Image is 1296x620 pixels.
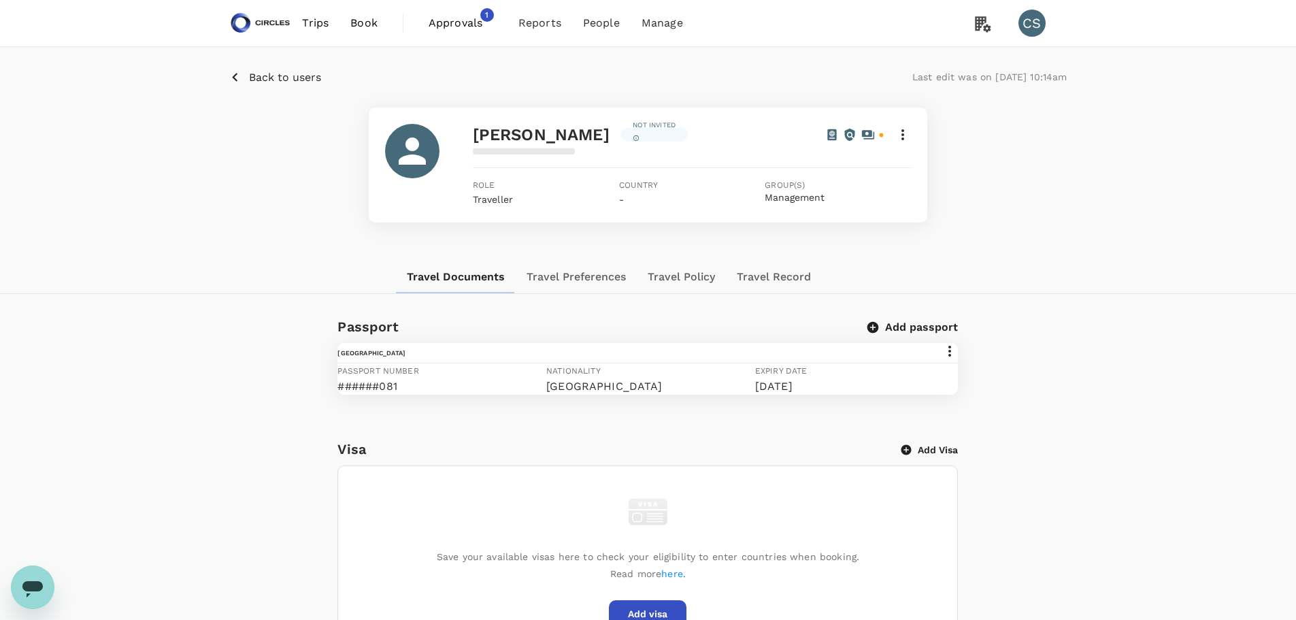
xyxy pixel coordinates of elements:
[249,69,321,86] p: Back to users
[918,443,958,457] p: Add Visa
[337,348,405,357] h6: [GEOGRAPHIC_DATA]
[396,261,516,293] button: Travel Documents
[337,378,541,395] p: ######081
[726,261,822,293] button: Travel Record
[337,438,901,460] h6: Visa
[610,567,686,581] p: Read more
[546,378,750,395] p: [GEOGRAPHIC_DATA]
[912,70,1067,84] p: Last edit was on [DATE] 10:14am
[619,179,765,193] span: Country
[901,443,958,457] button: Add Visa
[755,378,959,395] p: [DATE]
[480,8,494,22] span: 1
[637,261,726,293] button: Travel Policy
[765,179,911,193] span: Group(s)
[755,366,808,376] span: Expiry date
[337,316,398,338] h6: Passport
[661,568,686,579] a: here.
[518,15,561,31] span: Reports
[473,125,610,144] span: [PERSON_NAME]
[869,321,958,334] button: Add passport
[11,566,54,609] iframe: Button to launch messaging window
[229,8,292,38] img: Circles
[473,194,513,205] span: Traveller
[516,261,637,293] button: Travel Preferences
[337,366,418,376] span: Passport number
[350,15,378,31] span: Book
[437,550,859,564] p: Save your available visas here to check your eligibility to enter countries when booking.
[302,15,329,31] span: Trips
[633,120,676,130] p: Not invited
[546,366,601,376] span: Nationality
[624,488,671,536] img: visa
[765,193,825,203] button: Management
[473,179,619,193] span: Role
[642,15,683,31] span: Manage
[429,15,497,31] span: Approvals
[1018,10,1046,37] div: CS
[619,194,624,205] span: -
[583,15,620,31] span: People
[229,69,321,86] button: Back to users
